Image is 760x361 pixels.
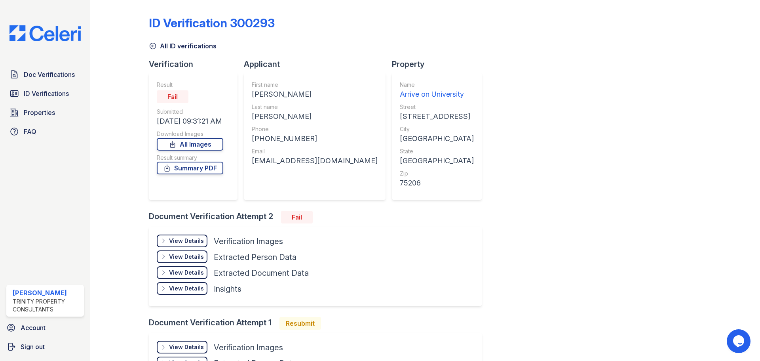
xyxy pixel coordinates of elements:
div: View Details [169,343,204,351]
div: Arrive on University [400,89,474,100]
a: ID Verifications [6,86,84,101]
a: Name Arrive on University [400,81,474,100]
span: Sign out [21,342,45,351]
span: Account [21,323,46,332]
img: CE_Logo_Blue-a8612792a0a2168367f1c8372b55b34899dd931a85d93a1a3d3e32e68fde9ad4.png [3,25,87,41]
div: Trinity Property Consultants [13,298,81,313]
div: Result [157,81,223,89]
div: View Details [169,237,204,245]
div: Applicant [244,59,392,70]
div: Phone [252,125,378,133]
div: Submitted [157,108,223,116]
a: All Images [157,138,223,151]
div: Property [392,59,488,70]
div: Fail [281,211,313,223]
div: [EMAIL_ADDRESS][DOMAIN_NAME] [252,155,378,166]
div: [PERSON_NAME] [13,288,81,298]
div: Email [252,147,378,155]
iframe: chat widget [727,329,752,353]
a: FAQ [6,124,84,139]
a: All ID verifications [149,41,217,51]
div: [PERSON_NAME] [252,89,378,100]
a: Properties [6,105,84,120]
div: Extracted Person Data [214,252,296,263]
div: Street [400,103,474,111]
div: Resubmit [279,317,321,330]
div: City [400,125,474,133]
div: Insights [214,283,241,294]
div: 75206 [400,178,474,189]
div: Verification Images [214,236,283,247]
div: [PHONE_NUMBER] [252,133,378,144]
div: Result summary [157,154,223,162]
div: View Details [169,253,204,261]
div: Extracted Document Data [214,267,309,279]
div: ID Verification 300293 [149,16,275,30]
div: [DATE] 09:31:21 AM [157,116,223,127]
div: Verification Images [214,342,283,353]
div: Document Verification Attempt 1 [149,317,488,330]
div: State [400,147,474,155]
div: Document Verification Attempt 2 [149,211,488,223]
a: Summary PDF [157,162,223,174]
div: Download Images [157,130,223,138]
div: View Details [169,269,204,277]
a: Account [3,320,87,336]
span: FAQ [24,127,36,136]
span: ID Verifications [24,89,69,98]
div: Verification [149,59,244,70]
div: View Details [169,285,204,292]
div: First name [252,81,378,89]
div: Fail [157,90,188,103]
span: Properties [24,108,55,117]
div: [GEOGRAPHIC_DATA] [400,133,474,144]
span: Doc Verifications [24,70,75,79]
a: Doc Verifications [6,67,84,82]
div: [GEOGRAPHIC_DATA] [400,155,474,166]
div: [PERSON_NAME] [252,111,378,122]
div: Zip [400,170,474,178]
div: Last name [252,103,378,111]
div: [STREET_ADDRESS] [400,111,474,122]
a: Sign out [3,339,87,355]
div: Name [400,81,474,89]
